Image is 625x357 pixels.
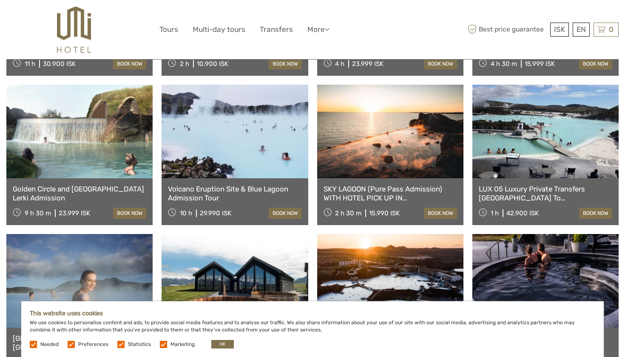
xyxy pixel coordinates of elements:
[12,15,96,22] p: We're away right now. Please check back later!
[98,13,108,23] button: Open LiveChat chat widget
[579,58,612,69] a: book now
[335,60,344,68] span: 4 h
[579,208,612,219] a: book now
[13,185,146,202] a: Golden Circle and [GEOGRAPHIC_DATA] Lerki Admission
[21,301,604,357] div: We use cookies to personalise content and ads, to provide social media features and to analyse ou...
[30,310,595,317] h5: This website uses cookies
[369,209,400,217] div: 15.990 ISK
[269,208,302,219] a: book now
[168,185,301,202] a: Volcano Eruption Site & Blue Lagoon Admission Tour
[128,341,151,348] label: Statistics
[25,209,51,217] span: 9 h 30 m
[43,60,76,68] div: 30.900 ISK
[197,60,228,68] div: 10.900 ISK
[59,209,90,217] div: 23.999 ISK
[352,60,384,68] div: 23.999 ISK
[269,58,302,69] a: book now
[260,23,293,36] a: Transfers
[424,208,457,219] a: book now
[324,185,457,202] a: SKY LAGOON (Pure Pass Admission) WITH HOTEL PICK UP IN [GEOGRAPHIC_DATA]
[200,209,231,217] div: 29.990 ISK
[159,23,178,36] a: Tours
[40,341,59,348] label: Needed
[466,23,548,37] span: Best price guarantee
[335,209,361,217] span: 2 h 30 m
[78,341,108,348] label: Preferences
[25,60,35,68] span: 11 h
[193,23,245,36] a: Multi-day tours
[573,23,590,37] div: EN
[506,209,539,217] div: 42.900 ISK
[525,60,555,68] div: 15.999 ISK
[57,6,91,53] img: 526-1e775aa5-7374-4589-9d7e-5793fb20bdfc_logo_big.jpg
[608,25,615,34] span: 0
[113,208,146,219] a: book now
[170,341,195,348] label: Marketing
[491,60,517,68] span: 4 h 30 m
[307,23,330,36] a: More
[424,58,457,69] a: book now
[180,209,192,217] span: 10 h
[491,209,499,217] span: 1 h
[211,340,234,348] button: OK
[113,58,146,69] a: book now
[479,185,612,202] a: LUX 05 Luxury Private Transfers [GEOGRAPHIC_DATA] To [GEOGRAPHIC_DATA]
[554,25,565,34] span: ISK
[13,334,146,351] a: [GEOGRAPHIC_DATA] - [GEOGRAPHIC_DATA] Premium including admission
[180,60,189,68] span: 2 h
